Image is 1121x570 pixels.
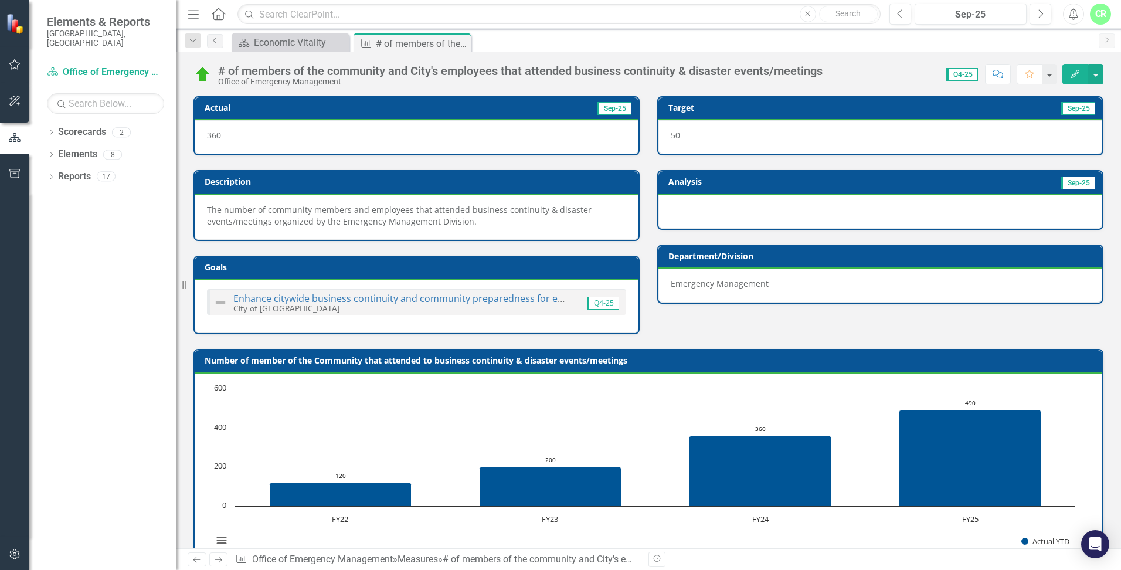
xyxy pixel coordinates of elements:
[689,436,831,506] path: FY24, 360. Actual YTD.
[545,456,556,464] text: 200
[207,383,1081,559] svg: Interactive chart
[965,399,976,407] text: 490
[6,13,26,34] img: ClearPoint Strategy
[235,35,346,50] a: Economic Vitality
[218,65,823,77] div: # of members of the community and City's employees that attended business continuity & disaster e...
[668,103,848,112] h3: Target
[398,554,438,565] a: Measures
[237,4,881,25] input: Search ClearPoint...
[835,9,861,18] span: Search
[112,127,131,137] div: 2
[207,130,221,141] span: 360
[58,170,91,184] a: Reports
[205,263,633,272] h3: Goals
[819,6,878,22] button: Search
[47,93,164,114] input: Search Below...
[671,130,680,141] span: 50
[752,514,769,524] text: FY24
[233,303,339,314] small: City of [GEOGRAPHIC_DATA]
[946,68,978,81] span: Q4-25
[587,297,619,310] span: Q4-25
[205,356,1096,365] h3: Number of member of the Community that attended to business continuity & disaster events/meetings
[335,471,346,480] text: 120
[376,36,468,51] div: # of members of the community and City's employees that attended business continuity & disaster e...
[252,554,393,565] a: Office of Emergency Management
[1061,177,1095,189] span: Sep-25
[915,4,1027,25] button: Sep-25
[222,500,226,510] text: 0
[214,460,226,471] text: 200
[332,514,348,524] text: FY22
[443,554,920,565] div: # of members of the community and City's employees that attended business continuity & disaster e...
[755,425,766,433] text: 360
[213,532,230,549] button: View chart menu, Chart
[899,410,1041,506] path: FY25, 490. Actual YTD.
[97,172,116,182] div: 17
[207,383,1090,559] div: Chart. Highcharts interactive chart.
[58,148,97,161] a: Elements
[480,467,621,506] path: FY23, 200. Actual YTD.
[1090,4,1111,25] button: CR
[218,77,823,86] div: Office of Emergency Management
[58,125,106,139] a: Scorecards
[1021,536,1070,547] button: Show Actual YTD
[233,292,765,305] a: Enhance citywide business continuity and community preparedness for emergencies, disasters, and u...
[205,103,384,112] h3: Actual
[47,66,164,79] a: Office of Emergency Management
[668,177,875,186] h3: Analysis
[47,29,164,48] small: [GEOGRAPHIC_DATA], [GEOGRAPHIC_DATA]
[193,65,212,84] img: On Track (80% or higher)
[919,8,1023,22] div: Sep-25
[1081,530,1109,558] div: Open Intercom Messenger
[214,382,226,393] text: 600
[205,177,633,186] h3: Description
[207,204,592,227] span: The number of community members and employees that attended business continuity & disaster events...
[103,150,122,160] div: 8
[668,252,1096,260] h3: Department/Division
[1061,102,1095,115] span: Sep-25
[270,483,412,506] path: FY22, 120. Actual YTD.
[213,296,227,310] img: Not Defined
[214,422,226,432] text: 400
[671,278,769,289] span: Emergency Management
[962,514,979,524] text: FY25
[47,15,164,29] span: Elements & Reports
[235,553,640,566] div: » »
[597,102,631,115] span: Sep-25
[254,35,346,50] div: Economic Vitality
[542,514,558,524] text: FY23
